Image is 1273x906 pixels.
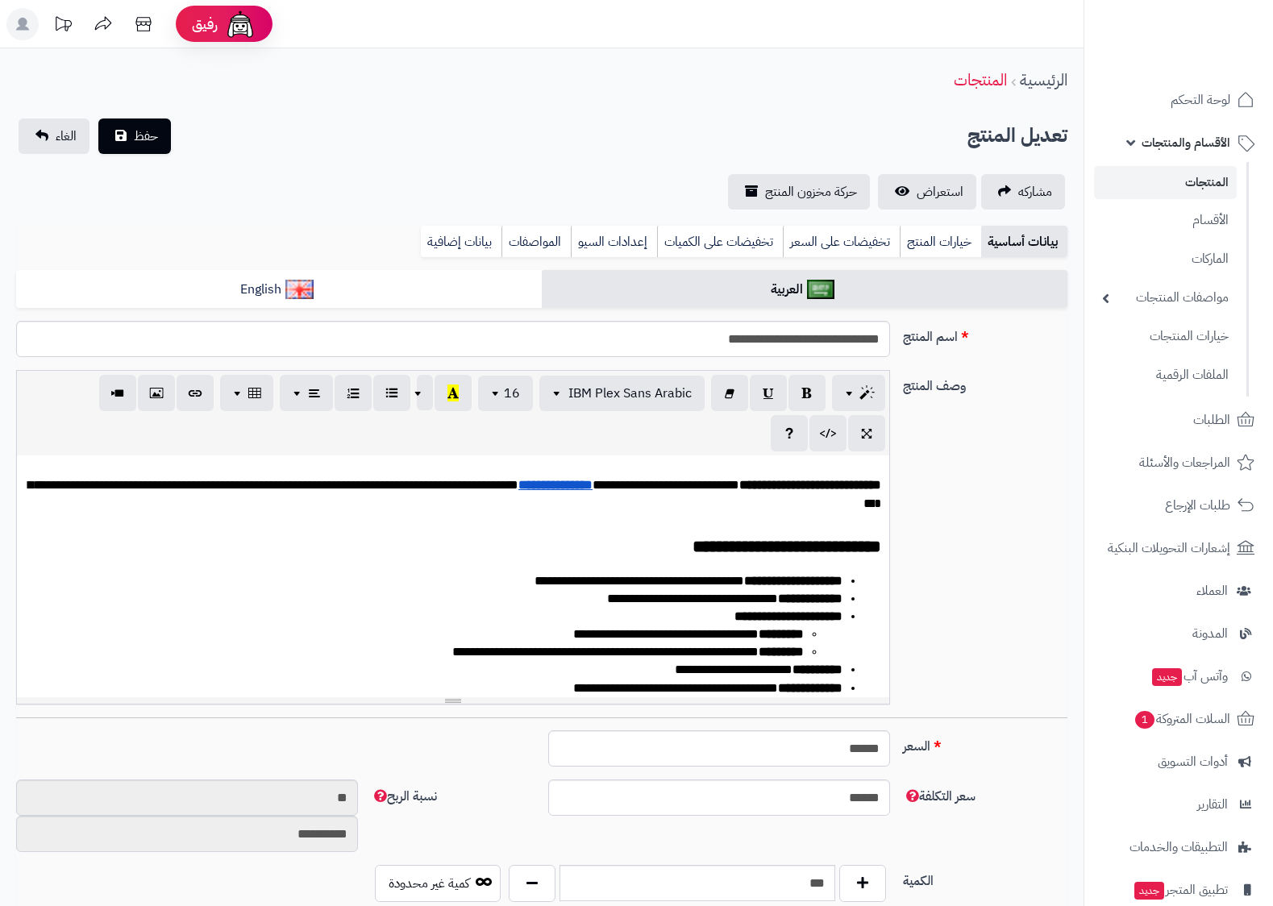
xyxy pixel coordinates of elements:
[903,787,976,806] span: سعر التكلفة
[542,270,1067,310] a: العربية
[1197,793,1228,816] span: التقارير
[981,226,1067,258] a: بيانات أساسية
[16,270,542,310] a: English
[917,182,963,202] span: استعراض
[1152,668,1182,686] span: جديد
[878,174,976,210] a: استعراض
[1094,486,1263,525] a: طلبات الإرجاع
[1094,242,1237,276] a: الماركات
[1094,166,1237,199] a: المنتجات
[571,226,657,258] a: إعدادات السيو
[1108,537,1230,559] span: إشعارات التحويلات البنكية
[19,118,89,154] a: الغاء
[657,226,783,258] a: تخفيضات على الكميات
[1094,203,1237,238] a: الأقسام
[1134,882,1164,900] span: جديد
[897,865,1074,891] label: الكمية
[1135,711,1154,729] span: 1
[728,174,870,210] a: حركة مخزون المنتج
[224,8,256,40] img: ai-face.png
[897,370,1074,396] label: وصف المنتج
[1139,451,1230,474] span: المراجعات والأسئلة
[1094,401,1263,439] a: الطلبات
[1094,319,1237,354] a: خيارات المنتجات
[1129,836,1228,858] span: التطبيقات والخدمات
[504,384,520,403] span: 16
[478,376,533,411] button: 16
[1094,614,1263,653] a: المدونة
[43,8,83,44] a: تحديثات المنصة
[1094,785,1263,824] a: التقارير
[900,226,981,258] a: خيارات المنتج
[98,118,171,154] button: حفظ
[539,376,705,411] button: IBM Plex Sans Arabic
[1165,494,1230,517] span: طلبات الإرجاع
[981,174,1065,210] a: مشاركه
[1094,657,1263,696] a: وآتس آبجديد
[1094,742,1263,781] a: أدوات التسويق
[1133,879,1228,901] span: تطبيق المتجر
[1094,81,1263,119] a: لوحة التحكم
[56,127,77,146] span: الغاء
[897,730,1074,756] label: السعر
[1094,358,1237,393] a: الملفات الرقمية
[1196,580,1228,602] span: العملاء
[765,182,857,202] span: حركة مخزون المنتج
[1094,571,1263,610] a: العملاء
[967,119,1067,152] h2: تعديل المنتج
[501,226,571,258] a: المواصفات
[421,226,501,258] a: بيانات إضافية
[1192,622,1228,645] span: المدونة
[1094,700,1263,738] a: السلات المتروكة1
[285,280,314,299] img: English
[1094,443,1263,482] a: المراجعات والأسئلة
[897,321,1074,347] label: اسم المنتج
[1163,45,1258,79] img: logo-2.png
[1094,529,1263,567] a: إشعارات التحويلات البنكية
[1020,68,1067,92] a: الرئيسية
[1171,89,1230,111] span: لوحة التحكم
[1193,409,1230,431] span: الطلبات
[1094,828,1263,867] a: التطبيقات والخدمات
[568,384,692,403] span: IBM Plex Sans Arabic
[1094,281,1237,315] a: مواصفات المنتجات
[134,127,158,146] span: حفظ
[1158,750,1228,773] span: أدوات التسويق
[954,68,1007,92] a: المنتجات
[192,15,218,34] span: رفيق
[1134,708,1230,730] span: السلات المتروكة
[783,226,900,258] a: تخفيضات على السعر
[1018,182,1052,202] span: مشاركه
[371,787,437,806] span: نسبة الربح
[1150,665,1228,688] span: وآتس آب
[807,280,835,299] img: العربية
[1142,131,1230,154] span: الأقسام والمنتجات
